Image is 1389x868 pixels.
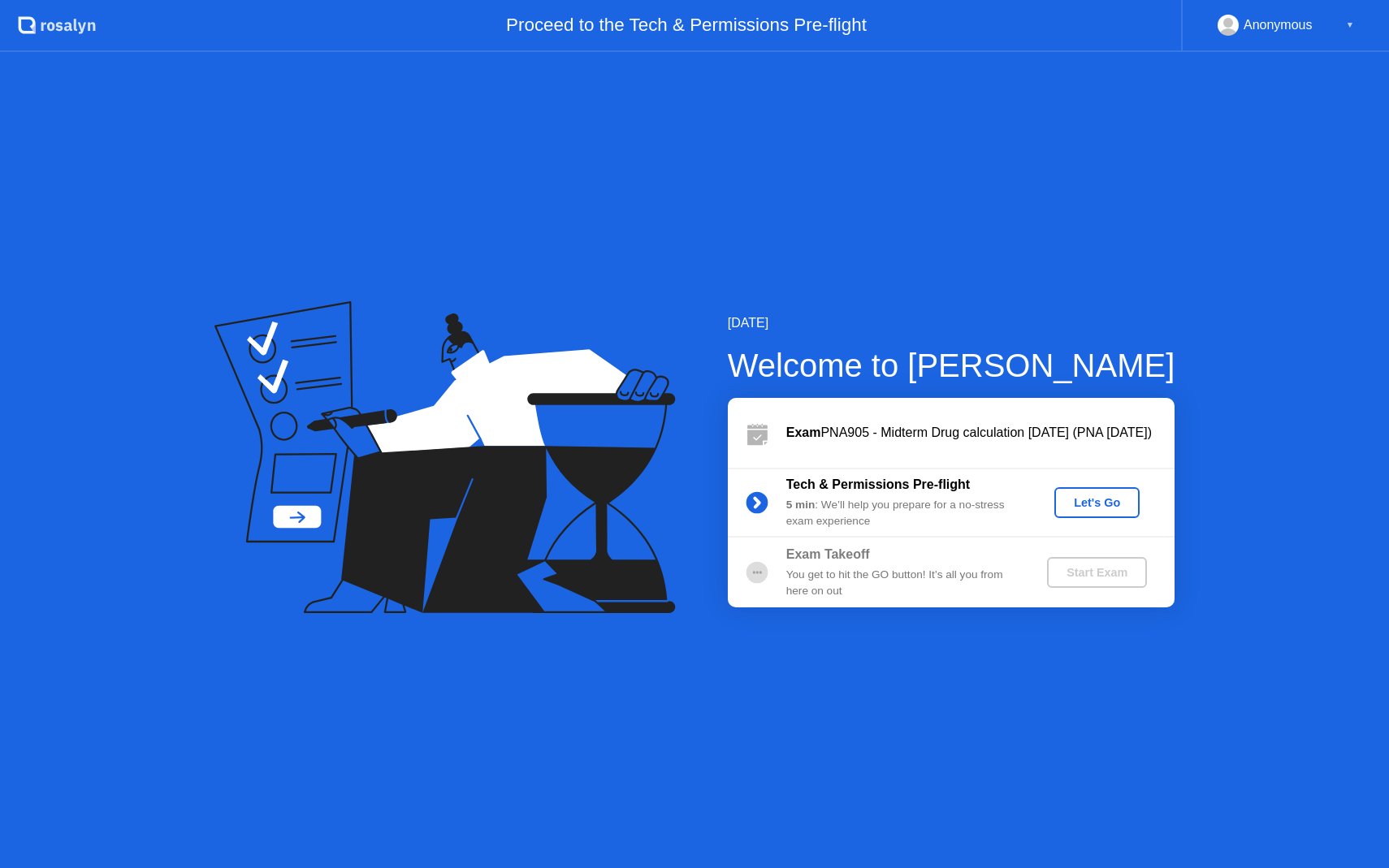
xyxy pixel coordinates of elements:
[1244,15,1313,36] div: Anonymous
[1054,487,1140,518] button: Let's Go
[728,341,1175,390] div: Welcome to [PERSON_NAME]
[786,567,1020,600] div: You get to hit the GO button! It’s all you from here on out
[786,497,1020,530] div: : We’ll help you prepare for a no-stress exam experience
[1346,15,1354,36] div: ▼
[1054,566,1140,579] div: Start Exam
[786,425,821,439] b: Exam
[786,499,816,511] b: 5 min
[1061,496,1133,509] div: Let's Go
[1047,557,1147,588] button: Start Exam
[786,423,1175,443] div: PNA905 - Midterm Drug calculation [DATE] (PNA [DATE])
[786,547,870,561] b: Exam Takeoff
[728,313,1175,333] div: [DATE]
[786,477,970,491] b: Tech & Permissions Pre-flight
